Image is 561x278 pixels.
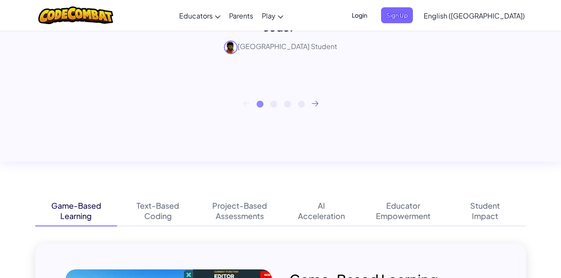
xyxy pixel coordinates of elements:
button: 1 [257,101,263,108]
div: Empowerment [376,211,431,221]
button: Project-BasedAssessments [199,196,281,226]
button: AIAcceleration [281,196,363,226]
span: Play [262,11,276,20]
img: CodeCombat logo [38,6,114,24]
div: Game-Based [51,201,101,211]
p: [GEOGRAPHIC_DATA] Student [65,40,496,54]
div: Coding [144,211,172,221]
div: Learning [60,211,92,221]
div: Acceleration [298,211,345,221]
span: English ([GEOGRAPHIC_DATA]) [424,11,525,20]
div: Impact [472,211,498,221]
div: Project-Based [212,201,267,211]
a: English ([GEOGRAPHIC_DATA]) [419,4,529,27]
a: Parents [225,4,257,27]
div: Educator [386,201,420,211]
button: Login [347,7,372,23]
button: 3 [284,101,291,108]
a: Educators [175,4,225,27]
span: Educators [179,11,213,20]
button: Sign Up [381,7,413,23]
div: Student [470,201,500,211]
a: Play [257,4,288,27]
button: 4 [298,101,305,108]
button: 2 [270,101,277,108]
div: Assessments [216,211,264,221]
button: Text-BasedCoding [117,196,199,226]
div: AI [318,201,325,211]
button: StudentImpact [444,196,526,226]
button: Game-BasedLearning [35,196,117,226]
div: Text-Based [136,201,179,211]
img: avatar [224,40,238,54]
button: EducatorEmpowerment [363,196,444,226]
